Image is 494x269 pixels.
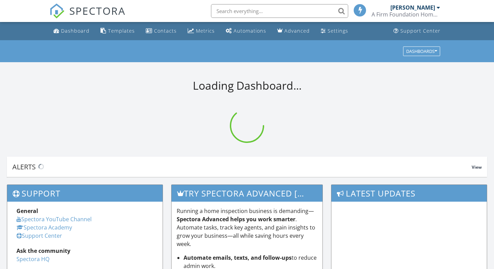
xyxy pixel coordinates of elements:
a: Support Center [391,25,443,37]
p: Running a home inspection business is demanding— . Automate tasks, track key agents, and gain ins... [177,207,318,248]
button: Dashboards [403,46,440,56]
div: Metrics [196,27,215,34]
div: Ask the community [16,247,153,255]
a: Dashboard [51,25,92,37]
div: Advanced [284,27,310,34]
a: Templates [98,25,138,37]
div: Support Center [400,27,440,34]
a: Spectora HQ [16,255,49,263]
a: Automations (Basic) [223,25,269,37]
div: [PERSON_NAME] [390,4,435,11]
a: Spectora Academy [16,224,72,231]
a: Advanced [274,25,313,37]
div: A Firm Foundation Home and Building Inspection [372,11,440,18]
strong: General [16,207,38,215]
h3: Try spectora advanced [DATE] [172,185,323,202]
a: Contacts [143,25,179,37]
img: The Best Home Inspection Software - Spectora [49,3,64,19]
div: Settings [328,27,348,34]
span: View [472,164,482,170]
div: Dashboard [61,27,90,34]
a: Metrics [185,25,217,37]
a: Support Center [16,232,62,239]
strong: Spectora Advanced helps you work smarter [177,215,295,223]
div: Alerts [12,162,472,171]
span: SPECTORA [69,3,126,18]
strong: Automate emails, texts, and follow-ups [184,254,292,261]
a: Settings [318,25,351,37]
h3: Latest Updates [331,185,487,202]
div: Templates [108,27,135,34]
div: Automations [234,27,266,34]
input: Search everything... [211,4,348,18]
div: Dashboards [406,49,437,54]
h3: Support [7,185,163,202]
a: SPECTORA [49,9,126,24]
div: Contacts [154,27,177,34]
a: Spectora YouTube Channel [16,215,92,223]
